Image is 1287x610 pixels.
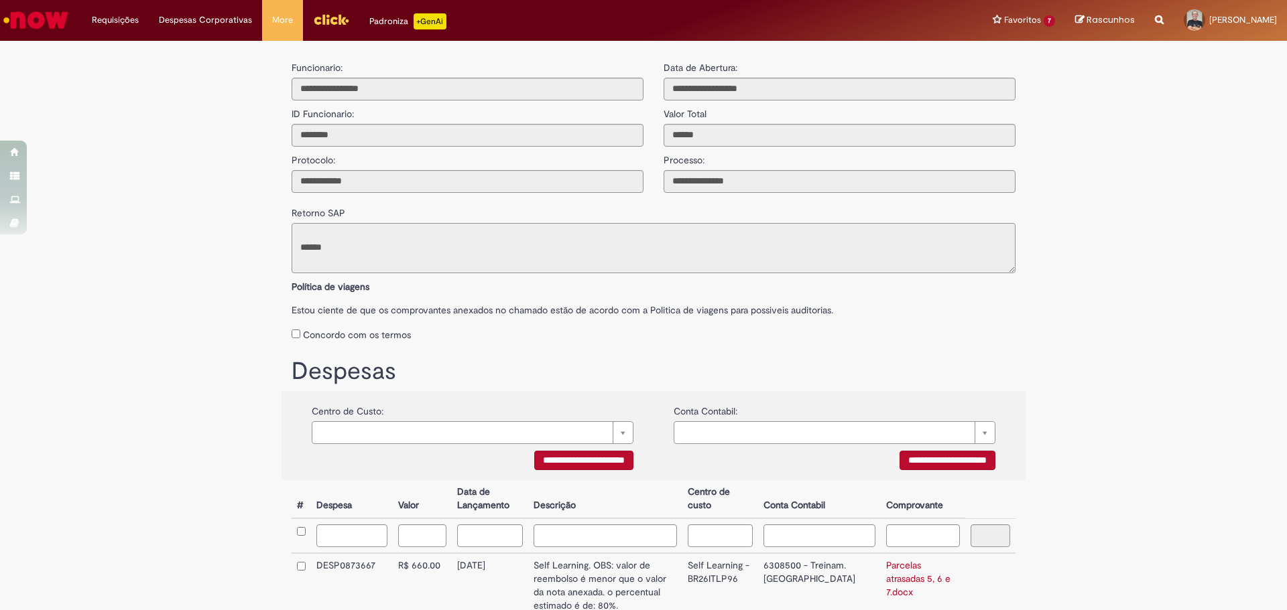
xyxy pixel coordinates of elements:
[393,480,452,518] th: Valor
[303,328,411,341] label: Concordo com os termos
[1075,14,1135,27] a: Rascunhos
[452,480,528,518] th: Data de Lançamento
[292,480,311,518] th: #
[292,200,345,220] label: Retorno SAP
[92,13,139,27] span: Requisições
[886,559,951,598] a: Parcelas atrasadas 5, 6 e 7.docx
[881,480,966,518] th: Comprovante
[292,147,335,167] label: Protocolo:
[682,480,758,518] th: Centro de custo
[1044,15,1055,27] span: 7
[311,480,393,518] th: Despesa
[1004,13,1041,27] span: Favoritos
[414,13,446,29] p: +GenAi
[664,100,707,121] label: Valor Total
[1,7,70,33] img: ServiceNow
[312,421,633,444] a: Limpar campo {0}
[272,13,293,27] span: More
[674,398,737,418] label: Conta Contabil:
[369,13,446,29] div: Padroniza
[1209,14,1277,25] span: [PERSON_NAME]
[528,480,682,518] th: Descrição
[292,100,354,121] label: ID Funcionario:
[159,13,252,27] span: Despesas Corporativas
[313,9,349,29] img: click_logo_yellow_360x200.png
[292,297,1016,317] label: Estou ciente de que os comprovantes anexados no chamado estão de acordo com a Politica de viagens...
[1087,13,1135,26] span: Rascunhos
[292,61,343,74] label: Funcionario:
[664,147,704,167] label: Processo:
[312,398,383,418] label: Centro de Custo:
[292,358,1016,385] h1: Despesas
[674,421,995,444] a: Limpar campo {0}
[758,480,880,518] th: Conta Contabil
[292,281,369,293] b: Política de viagens
[664,61,737,74] label: Data de Abertura:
